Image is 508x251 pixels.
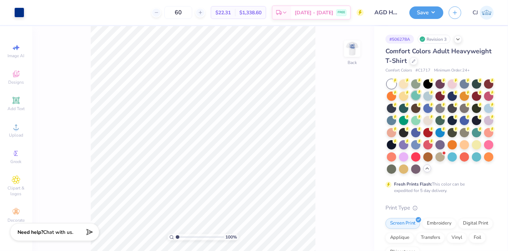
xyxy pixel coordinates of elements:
[338,10,345,15] span: FREE
[295,9,333,16] span: [DATE] - [DATE]
[8,217,25,223] span: Decorate
[447,232,467,243] div: Vinyl
[11,159,22,164] span: Greek
[8,106,25,112] span: Add Text
[369,5,404,20] input: Untitled Design
[409,6,443,19] button: Save
[434,68,470,74] span: Minimum Order: 24 +
[394,181,432,187] strong: Fresh Prints Flash:
[385,47,492,65] span: Comfort Colors Adult Heavyweight T-Shirt
[385,218,420,229] div: Screen Print
[385,68,412,74] span: Comfort Colors
[345,41,359,56] img: Back
[215,9,231,16] span: $22.31
[239,9,262,16] span: $1,338.60
[473,9,478,17] span: CJ
[348,59,357,66] div: Back
[385,35,414,44] div: # 506278A
[164,6,192,19] input: – –
[458,218,493,229] div: Digital Print
[469,232,486,243] div: Foil
[8,53,25,59] span: Image AI
[43,229,73,236] span: Chat with us.
[385,232,414,243] div: Applique
[422,218,456,229] div: Embroidery
[415,68,430,74] span: # C1717
[4,185,29,197] span: Clipart & logos
[416,232,445,243] div: Transfers
[18,229,43,236] strong: Need help?
[394,181,482,194] div: This color can be expedited for 5 day delivery.
[418,35,450,44] div: Revision 3
[8,79,24,85] span: Designs
[9,132,23,138] span: Upload
[473,6,494,20] a: CJ
[226,234,237,240] span: 100 %
[480,6,494,20] img: Carljude Jashper Liwanag
[385,204,494,212] div: Print Type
